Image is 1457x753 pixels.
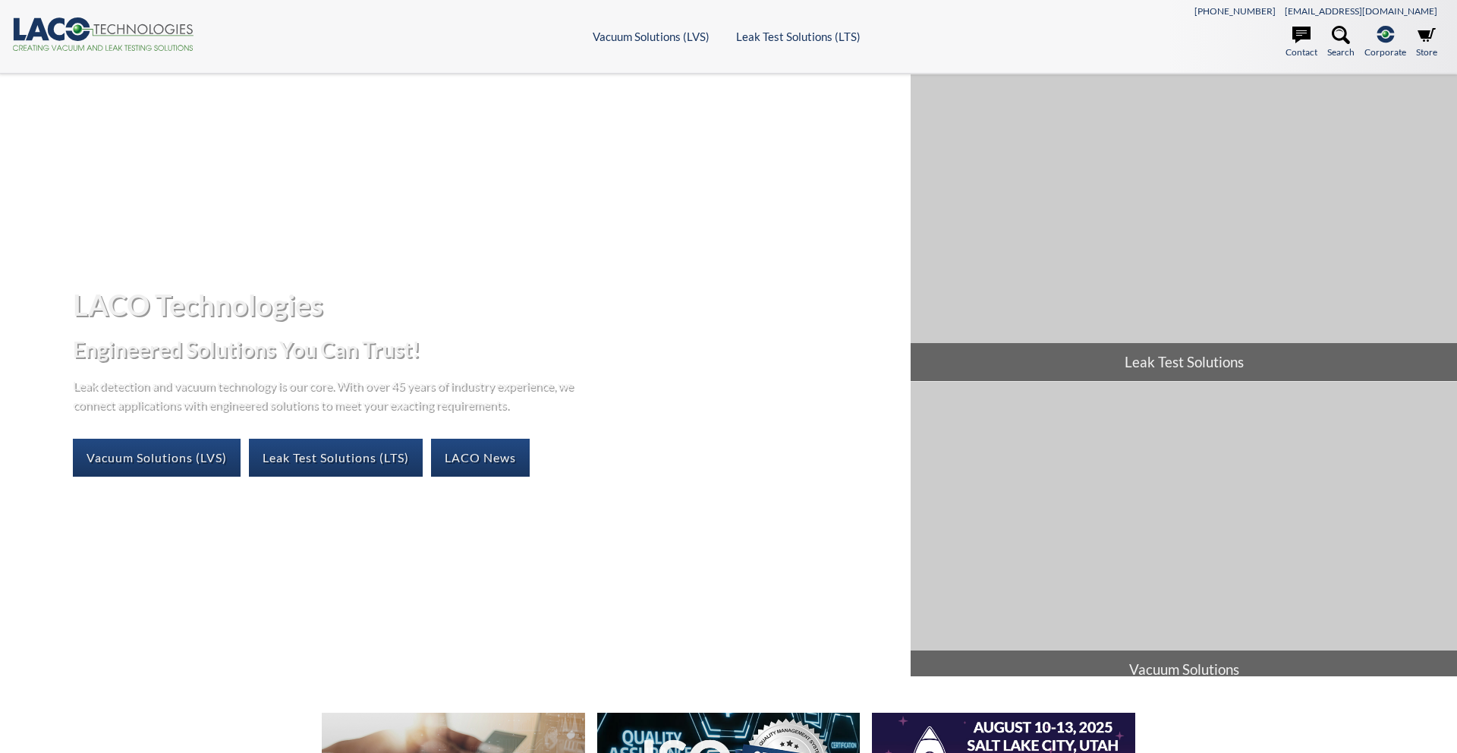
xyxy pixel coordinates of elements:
a: Store [1416,26,1437,59]
a: [EMAIL_ADDRESS][DOMAIN_NAME] [1285,5,1437,17]
a: Leak Test Solutions [911,74,1457,381]
a: Vacuum Solutions (LVS) [593,30,710,43]
p: Leak detection and vacuum technology is our core. With over 45 years of industry experience, we c... [73,376,581,414]
a: Vacuum Solutions (LVS) [73,439,241,477]
span: Corporate [1364,45,1406,59]
a: [PHONE_NUMBER] [1194,5,1276,17]
a: LACO News [431,439,530,477]
a: Leak Test Solutions (LTS) [736,30,861,43]
a: Contact [1285,26,1317,59]
h1: LACO Technologies [73,286,898,323]
a: Search [1327,26,1355,59]
a: Vacuum Solutions [911,382,1457,688]
a: Leak Test Solutions (LTS) [249,439,423,477]
span: Vacuum Solutions [911,651,1457,688]
span: Leak Test Solutions [911,343,1457,381]
h2: Engineered Solutions You Can Trust! [73,336,898,364]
